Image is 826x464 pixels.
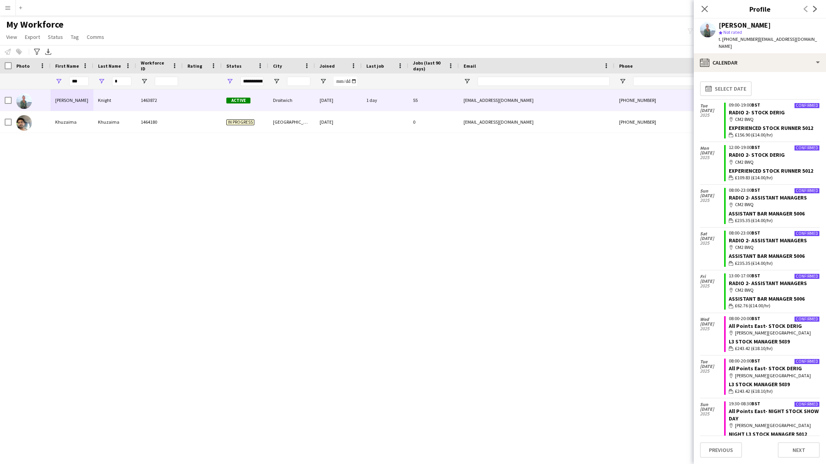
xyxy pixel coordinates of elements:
span: BST [751,187,760,193]
input: Last Name Filter Input [112,77,131,86]
span: £62.76 (£14.00/hr) [735,302,770,309]
span: 2025 [700,241,724,245]
span: Tue [700,359,724,364]
span: Mon [700,146,724,151]
div: Assistant Bar Manager 5006 [729,295,820,302]
a: RADIO 2- ASSISTANT MANAGERS [729,237,807,244]
span: Fri [700,274,724,279]
div: Confirmed [794,401,820,407]
button: Open Filter Menu [619,78,626,85]
a: All Points East- NIGHT STOCK SHOW DAY [729,408,819,422]
span: Jobs (last 90 days) [413,60,445,72]
span: [DATE] [700,151,724,155]
span: £109.83 (£14.00/hr) [735,174,773,181]
div: 08:00-23:00 [729,231,820,235]
div: [PERSON_NAME][GEOGRAPHIC_DATA] [729,422,820,429]
span: [DATE] [700,364,724,369]
span: My Workforce [6,19,63,30]
span: Email [464,63,476,69]
span: 2025 [700,326,724,331]
div: Confirmed [794,188,820,194]
img: Aimee Knight [16,93,32,109]
div: [DATE] [315,111,362,133]
a: Status [45,32,66,42]
div: [PERSON_NAME] [51,89,93,111]
div: L3 Stock Manager 5039 [729,338,820,345]
span: Tue [700,103,724,108]
div: L3 Stock Manager 5039 [729,381,820,388]
span: [DATE] [700,322,724,326]
div: [PHONE_NUMBER] [614,111,714,133]
div: CM2 8WQ [729,116,820,123]
input: City Filter Input [287,77,310,86]
span: Joined [320,63,335,69]
span: [DATE] [700,279,724,284]
div: Assistant Bar Manager 5006 [729,252,820,259]
button: Open Filter Menu [320,78,327,85]
a: Export [22,32,43,42]
button: Open Filter Menu [98,78,105,85]
span: In progress [226,119,254,125]
img: Khuzaima Khuzaima [16,115,32,131]
div: [DATE] [315,89,362,111]
button: Open Filter Menu [273,78,280,85]
span: Sun [700,189,724,193]
input: Joined Filter Input [334,77,357,86]
span: 2025 [700,155,724,160]
div: Khuzaima [93,111,136,133]
h3: Profile [694,4,826,14]
span: Wed [700,317,724,322]
span: Status [48,33,63,40]
input: Email Filter Input [478,77,610,86]
span: £243.42 (£18.10/hr) [735,345,773,352]
span: Export [25,33,40,40]
div: 1463872 [136,89,183,111]
button: Open Filter Menu [55,78,62,85]
span: £235.35 (£14.00/hr) [735,217,773,224]
div: 13:00-17:00 [729,273,820,278]
div: [PHONE_NUMBER] [614,89,714,111]
span: 2025 [700,198,724,203]
span: Not rated [723,29,742,35]
div: [PERSON_NAME][GEOGRAPHIC_DATA] [729,329,820,336]
span: BST [751,144,760,150]
div: Confirmed [794,273,820,279]
span: Workforce ID [141,60,169,72]
a: All Points East- STOCK DERIG [729,365,802,372]
span: 2025 [700,369,724,373]
span: BST [751,358,760,364]
span: Tag [71,33,79,40]
div: Confirmed [794,231,820,236]
div: CM2 8WQ [729,201,820,208]
button: Next [778,442,820,458]
span: BST [751,401,760,406]
span: t. [PHONE_NUMBER] [719,36,759,42]
div: 1 day [362,89,408,111]
button: Open Filter Menu [464,78,471,85]
span: Last Name [98,63,121,69]
span: Photo [16,63,30,69]
span: 2025 [700,284,724,288]
span: City [273,63,282,69]
button: Select date [700,81,752,96]
a: RADIO 2- STOCK DERIG [729,109,785,116]
div: Knight [93,89,136,111]
a: RADIO 2- ASSISTANT MANAGERS [729,194,807,201]
span: Comms [87,33,104,40]
div: Calendar [694,53,826,72]
span: 2025 [700,113,724,117]
app-action-btn: Export XLSX [44,47,53,56]
div: [EMAIL_ADDRESS][DOMAIN_NAME] [459,89,614,111]
div: 08:00-23:00 [729,188,820,193]
span: Rating [187,63,202,69]
span: Sat [700,231,724,236]
span: BST [751,315,760,321]
span: £243.42 (£18.10/hr) [735,388,773,395]
div: 55 [408,89,459,111]
div: 08:00-20:00 [729,316,820,321]
span: Phone [619,63,633,69]
button: Open Filter Menu [141,78,148,85]
span: BST [751,102,760,108]
span: First Name [55,63,79,69]
div: Confirmed [794,145,820,151]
